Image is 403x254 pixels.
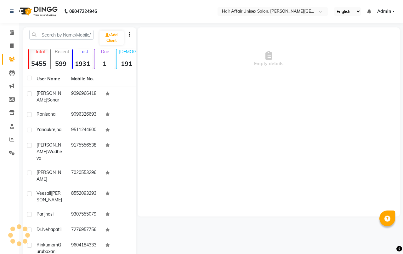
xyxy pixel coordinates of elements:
[96,49,115,55] p: Due
[99,31,124,45] a: Add Client
[377,8,391,15] span: Admin
[53,49,71,55] p: Recent
[51,60,71,67] strong: 599
[37,190,51,196] span: veesali
[37,142,61,154] span: [PERSON_NAME]
[37,242,58,248] span: Rinkumam
[37,149,62,161] span: wadheva
[67,72,102,86] th: Mobile No.
[37,227,53,232] span: Dr.Neha
[29,30,94,40] input: Search by Name/Mobile/Email/Code
[67,186,102,207] td: 8552093293
[67,138,102,165] td: 9175556538
[119,49,137,55] p: [DEMOGRAPHIC_DATA]
[67,123,102,138] td: 9511244600
[116,60,137,67] strong: 191
[67,222,102,238] td: 7276957756
[33,72,67,86] th: User Name
[75,49,93,55] p: Lost
[37,90,61,103] span: [PERSON_NAME]
[53,227,61,232] span: patil
[69,3,97,20] b: 08047224946
[37,170,61,182] span: [PERSON_NAME]
[44,211,54,217] span: jhosi
[37,211,44,217] span: pari
[67,107,102,123] td: 9096326693
[67,207,102,222] td: 9307555079
[29,60,49,67] strong: 5455
[73,60,93,67] strong: 1931
[31,49,49,55] p: Total
[46,111,55,117] span: sona
[67,86,102,107] td: 9096966418
[37,111,46,117] span: Rani
[94,60,115,67] strong: 1
[47,127,61,132] span: ukrejha
[37,127,47,132] span: yana
[138,27,400,90] div: Empty details
[67,165,102,186] td: 7020553296
[47,97,59,103] span: sonar
[16,3,59,20] img: logo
